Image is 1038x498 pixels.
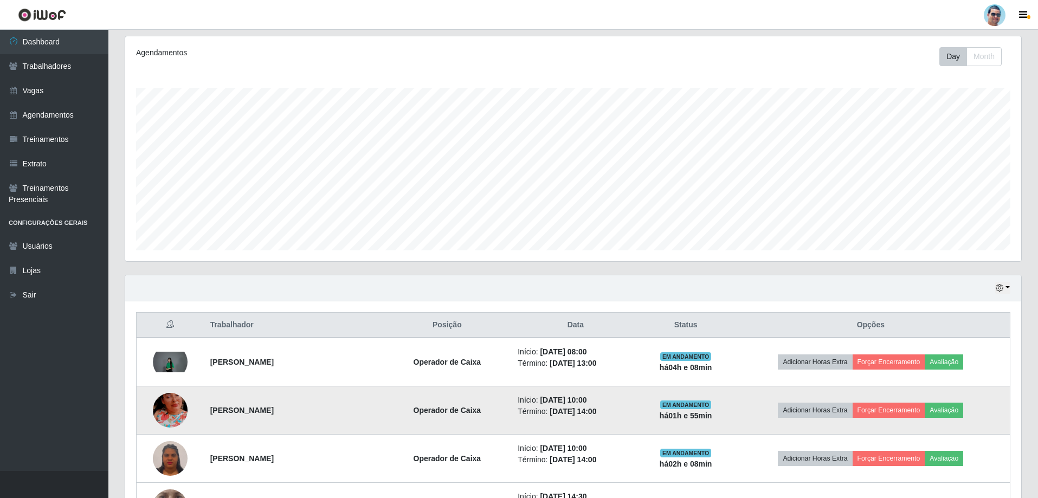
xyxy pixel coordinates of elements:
button: Forçar Encerramento [853,354,925,370]
time: [DATE] 10:00 [540,444,586,452]
time: [DATE] 10:00 [540,396,586,404]
time: [DATE] 08:00 [540,347,586,356]
button: Avaliação [925,354,963,370]
th: Posição [383,313,512,338]
img: CoreUI Logo [18,8,66,22]
time: [DATE] 14:00 [550,407,596,416]
span: EM ANDAMENTO [660,400,712,409]
strong: Operador de Caixa [414,406,481,415]
button: Month [966,47,1002,66]
th: Data [511,313,640,338]
strong: há 04 h e 08 min [660,363,712,372]
th: Opções [732,313,1010,338]
button: Forçar Encerramento [853,451,925,466]
button: Avaliação [925,403,963,418]
time: [DATE] 13:00 [550,359,596,367]
strong: há 02 h e 08 min [660,460,712,468]
strong: Operador de Caixa [414,358,481,366]
div: Agendamentos [136,47,491,59]
li: Início: [518,346,633,358]
li: Início: [518,443,633,454]
strong: há 01 h e 55 min [660,411,712,420]
div: Toolbar with button groups [939,47,1010,66]
button: Adicionar Horas Extra [778,403,852,418]
button: Adicionar Horas Extra [778,354,852,370]
button: Day [939,47,967,66]
div: First group [939,47,1002,66]
button: Adicionar Horas Extra [778,451,852,466]
th: Status [640,313,732,338]
span: EM ANDAMENTO [660,352,712,361]
li: Início: [518,394,633,406]
img: 1752886707341.jpeg [153,439,188,477]
li: Término: [518,358,633,369]
strong: Operador de Caixa [414,454,481,463]
strong: [PERSON_NAME] [210,358,274,366]
time: [DATE] 14:00 [550,455,596,464]
img: 1759837271022.jpeg [153,379,188,441]
strong: [PERSON_NAME] [210,406,274,415]
span: EM ANDAMENTO [660,449,712,457]
th: Trabalhador [204,313,383,338]
li: Término: [518,454,633,465]
button: Avaliação [925,451,963,466]
button: Forçar Encerramento [853,403,925,418]
li: Término: [518,406,633,417]
img: 1758553448636.jpeg [153,352,188,372]
strong: [PERSON_NAME] [210,454,274,463]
